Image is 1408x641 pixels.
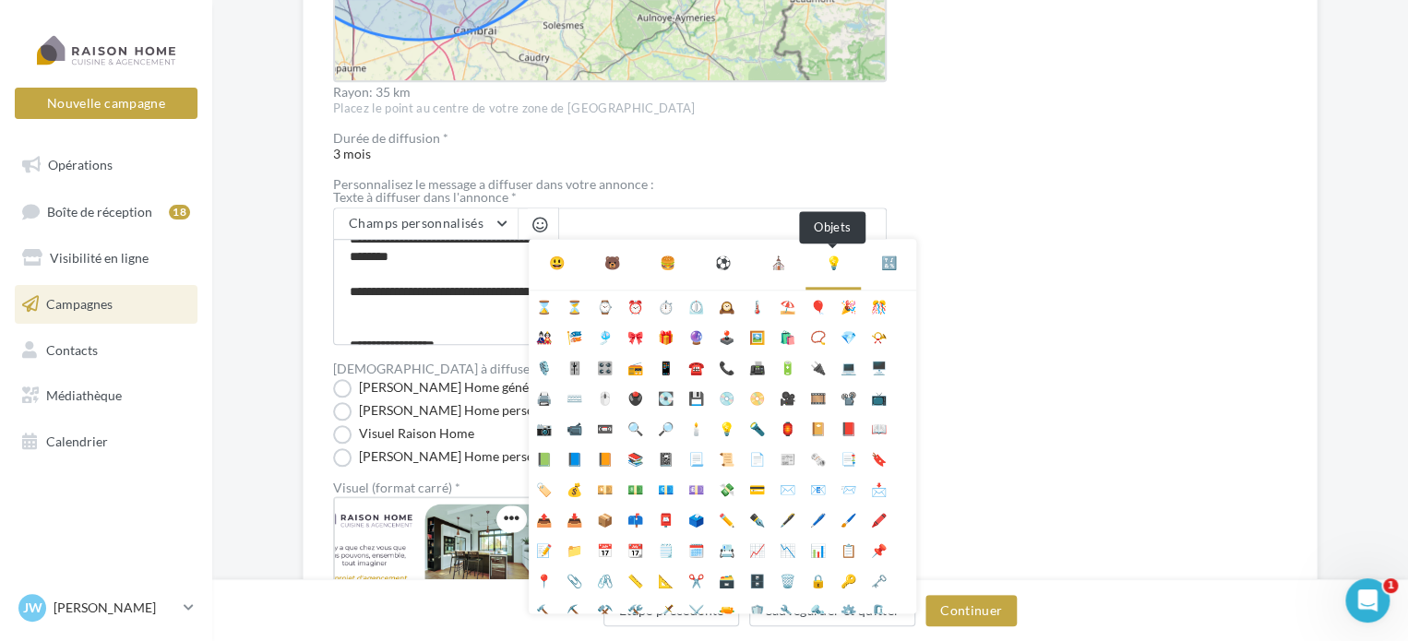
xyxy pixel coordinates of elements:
[650,382,681,412] li: 💽
[559,382,590,412] li: ⌨️
[11,376,201,415] a: Médiathèque
[559,351,590,382] li: 🎚️
[711,443,742,473] li: 📜
[650,595,681,625] li: 🗡️
[711,291,742,321] li: 🕰️
[803,595,833,625] li: 🔩
[864,443,894,473] li: 🔖
[833,534,864,564] li: 📋
[48,157,113,172] span: Opérations
[681,473,711,504] li: 💷
[803,291,833,321] li: 🎈
[559,321,590,351] li: 🎏
[333,379,693,398] label: [PERSON_NAME] Home générique avec [PERSON_NAME]
[11,146,201,184] a: Opérations
[833,564,864,595] li: 🔑
[11,192,201,231] a: Boîte de réception18
[529,595,559,625] li: 🔨
[711,473,742,504] li: 💸
[742,412,772,443] li: 🔦
[864,473,894,504] li: 📩
[681,321,711,351] li: 🔮
[833,291,864,321] li: 🎉
[772,291,803,321] li: ⛱️
[650,321,681,351] li: 🎁
[590,412,620,443] li: 📼
[803,473,833,504] li: 📧
[772,412,803,443] li: 🏮
[620,595,650,625] li: 🛠️
[529,443,559,473] li: 📗
[590,321,620,351] li: 🎐
[711,564,742,595] li: 🗃️
[772,534,803,564] li: 📉
[742,534,772,564] li: 📈
[333,178,887,191] div: Personnalisez le message a diffuser dans votre annonce :
[333,402,709,421] label: [PERSON_NAME] Home personnalisé avec [PERSON_NAME]
[620,504,650,534] li: 📫
[833,382,864,412] li: 📽️
[650,443,681,473] li: 📓
[620,291,650,321] li: ⏰
[833,443,864,473] li: 📑
[803,321,833,351] li: 📿
[742,351,772,382] li: 📠
[15,88,197,119] button: Nouvelle campagne
[711,351,742,382] li: 📞
[11,239,201,278] a: Visibilité en ligne
[650,534,681,564] li: 🗒️
[50,250,149,266] span: Visibilité en ligne
[650,412,681,443] li: 🔎
[590,504,620,534] li: 📦
[864,382,894,412] li: 📺
[742,291,772,321] li: 🌡️
[881,254,897,272] div: 🔣
[681,412,711,443] li: 🕯️
[711,382,742,412] li: 💿
[590,291,620,321] li: ⌚
[772,321,803,351] li: 🛍️
[46,387,122,403] span: Médiathèque
[864,595,894,625] li: 🗜️
[604,254,620,272] div: 🐻
[559,534,590,564] li: 📁
[333,362,543,375] label: [DEMOGRAPHIC_DATA] à diffuser *
[864,412,894,443] li: 📖
[925,595,1017,626] button: Continuer
[833,595,864,625] li: ⚙️
[772,504,803,534] li: 🖋️
[620,443,650,473] li: 📚
[46,341,98,357] span: Contacts
[772,443,803,473] li: 📰
[803,504,833,534] li: 🖊️
[711,321,742,351] li: 🕹️
[660,254,675,272] div: 🍔
[11,422,201,461] a: Calendrier
[742,443,772,473] li: 📄
[590,534,620,564] li: 📅
[711,412,742,443] li: 💡
[590,564,620,595] li: 🖇️
[11,285,201,324] a: Campagnes
[11,331,201,370] a: Contacts
[590,473,620,504] li: 💴
[681,534,711,564] li: 🗓️
[864,534,894,564] li: 📌
[349,215,483,231] span: Champs personnalisés
[650,473,681,504] li: 💶
[559,595,590,625] li: ⛏️
[529,473,559,504] li: 🏷️
[54,599,176,617] p: [PERSON_NAME]
[742,473,772,504] li: 💳
[559,412,590,443] li: 📹
[529,351,559,382] li: 🎙️
[681,351,711,382] li: ☎️
[529,534,559,564] li: 📝
[681,564,711,595] li: ✂️
[681,595,711,625] li: ⚔️
[799,211,865,243] div: Objets
[864,351,894,382] li: 🖥️
[742,504,772,534] li: ✒️
[529,564,559,595] li: 📍
[620,412,650,443] li: 🔍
